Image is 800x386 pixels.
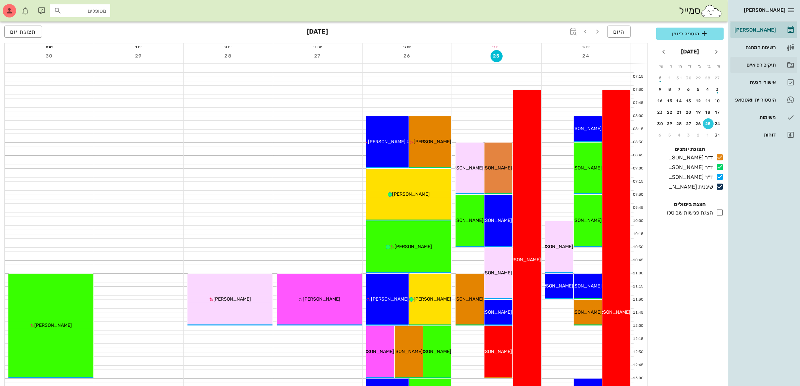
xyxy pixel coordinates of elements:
div: 27 [712,76,723,80]
span: [PERSON_NAME] [475,218,512,223]
div: 31 [712,133,723,138]
button: 20 [684,107,694,118]
span: [PERSON_NAME] [475,165,512,171]
div: 4 [703,87,714,92]
span: 25 [491,53,502,59]
div: יום ו׳ [94,43,183,50]
button: הוספה ליומן [656,28,724,40]
div: ד״ר [PERSON_NAME] [666,173,713,181]
div: 08:00 [631,113,645,119]
div: [PERSON_NAME] [733,27,776,33]
div: 8 [665,87,675,92]
span: [PERSON_NAME] [356,349,394,354]
button: 27 [312,50,324,62]
button: 31 [712,130,723,141]
div: 12:30 [631,349,645,355]
span: [PERSON_NAME] [475,349,512,354]
button: 5 [693,84,704,95]
button: 1 [703,130,714,141]
div: יום ד׳ [273,43,362,50]
div: 07:30 [631,87,645,93]
div: 09:00 [631,166,645,171]
span: היום [613,29,625,35]
div: 9 [655,87,666,92]
div: 30 [655,121,666,126]
div: 10:45 [631,258,645,263]
div: 4 [674,133,685,138]
button: 28 [222,50,234,62]
span: [PERSON_NAME] [744,7,785,13]
span: הוספה ליומן [662,30,718,38]
div: 08:15 [631,126,645,132]
span: תג [20,5,24,9]
span: 28 [222,53,234,59]
button: 13 [684,95,694,106]
button: 22 [665,107,675,118]
div: יום ג׳ [363,43,452,50]
div: 10:00 [631,218,645,224]
div: יום א׳ [542,43,631,50]
button: 15 [665,95,675,106]
button: 29 [133,50,145,62]
button: 18 [703,107,714,118]
div: 12:45 [631,362,645,368]
div: 10:15 [631,231,645,237]
div: 3 [712,87,723,92]
th: ד׳ [685,61,694,72]
h3: [DATE] [307,26,328,39]
a: דוחות [730,127,797,143]
span: [PERSON_NAME] צעדי [436,165,484,171]
button: 29 [693,73,704,83]
div: 27 [684,121,694,126]
div: 2 [655,76,666,80]
span: [PERSON_NAME] [392,191,430,197]
div: 11:45 [631,310,645,316]
div: 09:15 [631,179,645,185]
span: [PERSON_NAME] [394,244,432,249]
button: 6 [655,130,666,141]
div: 11:30 [631,297,645,303]
span: תצוגת יום [10,29,36,35]
button: 19 [693,107,704,118]
span: [PERSON_NAME] [475,309,512,315]
button: 9 [655,84,666,95]
div: 29 [693,76,704,80]
div: 13:00 [631,376,645,381]
button: 29 [665,118,675,129]
div: יום ב׳ [452,43,541,50]
span: [PERSON_NAME] [503,257,541,263]
span: [PERSON_NAME] [414,296,451,302]
button: 3 [712,84,723,95]
span: [PERSON_NAME] [536,244,573,249]
div: משימות [733,115,776,120]
div: סמייל [679,4,722,18]
div: 3 [684,133,694,138]
div: אישורי הגעה [733,80,776,85]
div: 12:00 [631,323,645,329]
div: הצגת פגישות שבוטלו [664,209,713,217]
a: תיקים רפואיים [730,57,797,73]
span: [PERSON_NAME] [475,270,512,276]
div: 12:15 [631,336,645,342]
button: 16 [655,95,666,106]
div: תיקים רפואיים [733,62,776,68]
div: היסטוריית וואטסאפ [733,97,776,103]
a: אישורי הגעה [730,74,797,90]
span: 29 [133,53,145,59]
th: ב׳ [705,61,713,72]
div: 28 [703,76,714,80]
a: היסטוריית וואטסאפ [730,92,797,108]
span: [PERSON_NAME] [303,296,340,302]
div: 6 [684,87,694,92]
span: [PERSON_NAME] [446,218,484,223]
div: 11 [703,99,714,103]
button: היום [607,26,631,38]
span: [PERSON_NAME] [371,296,409,302]
h4: הצגת ביטולים [656,200,724,208]
div: 28 [674,121,685,126]
button: 30 [684,73,694,83]
span: ג'[PERSON_NAME] [368,139,409,145]
a: משימות [730,109,797,125]
button: 27 [712,73,723,83]
button: 17 [712,107,723,118]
